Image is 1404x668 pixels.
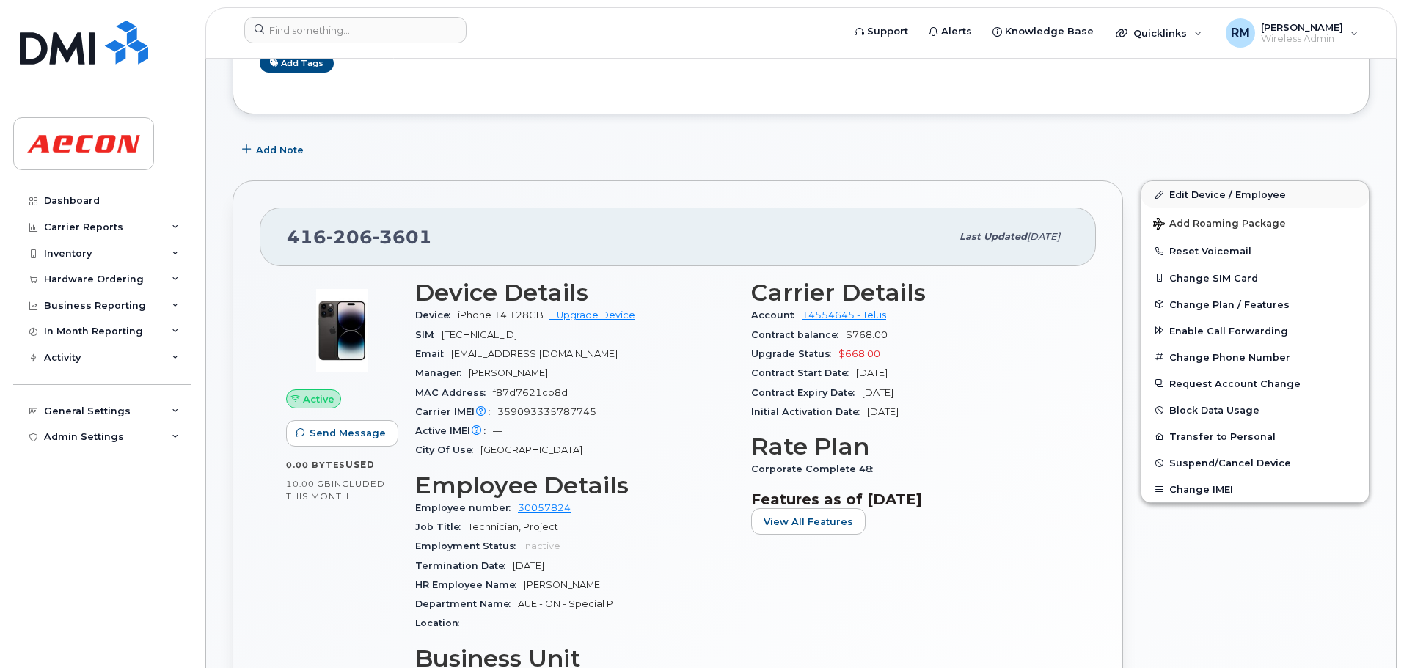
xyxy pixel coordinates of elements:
span: — [493,425,502,436]
span: 3601 [373,226,432,248]
h3: Rate Plan [751,433,1070,460]
div: Robyn Morgan [1215,18,1369,48]
span: Knowledge Base [1005,24,1094,39]
h3: Carrier Details [751,279,1070,306]
span: [PERSON_NAME] [524,579,603,590]
a: Edit Device / Employee [1141,181,1369,208]
span: HR Employee Name [415,579,524,590]
h3: Employee Details [415,472,734,499]
a: Alerts [918,17,982,46]
span: Email [415,348,451,359]
span: AUE - ON - Special P [518,598,613,609]
span: Contract Start Date [751,367,856,378]
span: Employment Status [415,540,523,551]
span: Quicklinks [1133,27,1187,39]
button: Send Message [286,420,398,447]
a: Support [844,17,918,46]
button: Change IMEI [1141,476,1369,502]
span: Upgrade Status [751,348,838,359]
button: Change Plan / Features [1141,291,1369,318]
button: Request Account Change [1141,370,1369,397]
span: 416 [287,226,432,248]
span: SIM [415,329,442,340]
span: RM [1231,24,1250,42]
span: Job Title [415,521,468,532]
span: 10.00 GB [286,479,332,489]
span: City Of Use [415,444,480,455]
span: f87d7621cb8d [493,387,568,398]
span: included this month [286,478,385,502]
span: Suspend/Cancel Device [1169,458,1291,469]
button: Reset Voicemail [1141,238,1369,264]
button: Suspend/Cancel Device [1141,449,1369,476]
span: Department Name [415,598,518,609]
span: Add Roaming Package [1153,218,1286,232]
span: Send Message [310,426,386,440]
span: Location [415,617,467,628]
a: 14554645 - Telus [802,309,886,320]
span: Inactive [523,540,560,551]
span: [DATE] [862,387,893,398]
span: [PERSON_NAME] [469,367,548,378]
span: Corporate Complete 48 [751,463,880,474]
span: [DATE] [1027,231,1060,242]
span: Employee number [415,502,518,513]
span: Add Note [256,143,304,157]
span: 359093335787745 [497,406,596,417]
button: Enable Call Forwarding [1141,318,1369,344]
span: Active IMEI [415,425,493,436]
a: + Upgrade Device [549,309,635,320]
span: [DATE] [867,406,899,417]
a: Add tags [260,54,334,73]
button: Change SIM Card [1141,265,1369,291]
span: $768.00 [846,329,888,340]
a: 30057824 [518,502,571,513]
button: Add Note [233,136,316,163]
input: Find something... [244,17,467,43]
span: used [345,459,375,470]
span: [DATE] [856,367,888,378]
span: Alerts [941,24,972,39]
button: Block Data Usage [1141,397,1369,423]
span: Technician, Project [468,521,558,532]
button: Transfer to Personal [1141,423,1369,449]
span: Manager [415,367,469,378]
span: Enable Call Forwarding [1169,325,1288,336]
span: Change Plan / Features [1169,298,1290,309]
img: image20231002-3703462-njx0qo.jpeg [298,287,386,375]
span: Support [867,24,908,39]
span: 0.00 Bytes [286,460,345,470]
span: View All Features [764,515,853,529]
button: Add Roaming Package [1141,208,1369,238]
span: MAC Address [415,387,493,398]
span: [EMAIL_ADDRESS][DOMAIN_NAME] [451,348,618,359]
span: Carrier IMEI [415,406,497,417]
span: Active [303,392,334,406]
span: Initial Activation Date [751,406,867,417]
h3: Features as of [DATE] [751,491,1070,508]
span: [TECHNICAL_ID] [442,329,517,340]
span: $668.00 [838,348,880,359]
span: 206 [326,226,373,248]
span: Device [415,309,458,320]
div: Quicklinks [1105,18,1213,48]
span: Account [751,309,802,320]
span: [PERSON_NAME] [1261,21,1343,33]
span: Contract Expiry Date [751,387,862,398]
button: Change Phone Number [1141,344,1369,370]
span: iPhone 14 128GB [458,309,544,320]
span: Contract balance [751,329,846,340]
span: Wireless Admin [1261,33,1343,45]
button: View All Features [751,508,866,535]
h3: Device Details [415,279,734,306]
span: [GEOGRAPHIC_DATA] [480,444,582,455]
span: [DATE] [513,560,544,571]
a: Knowledge Base [982,17,1104,46]
span: Last updated [959,231,1027,242]
span: Termination Date [415,560,513,571]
